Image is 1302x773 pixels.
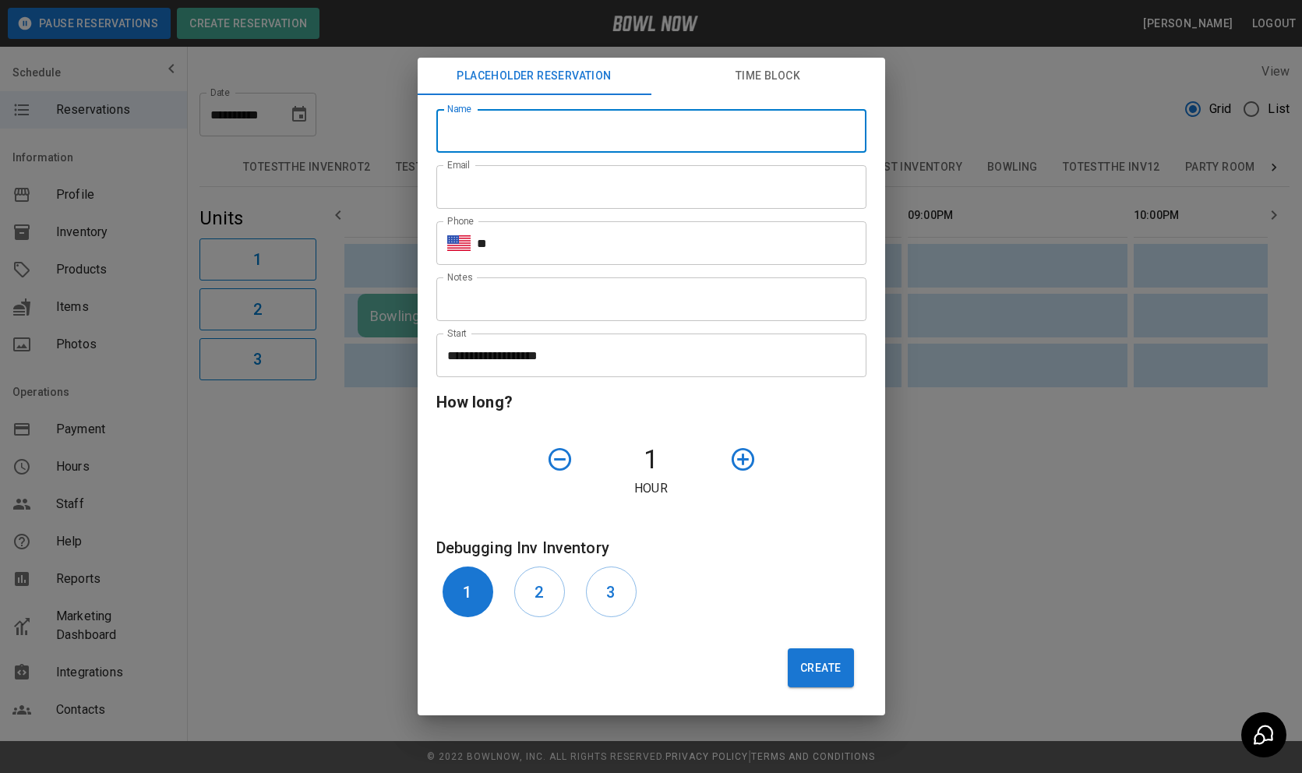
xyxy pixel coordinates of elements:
button: Create [788,648,853,687]
h6: 2 [535,580,543,605]
button: Time Block [651,58,885,95]
h6: 3 [606,580,615,605]
input: Choose date, selected date is Aug 11, 2025 [436,334,856,377]
button: Placeholder Reservation [418,58,651,95]
button: 3 [586,567,637,617]
p: Hour [436,479,866,498]
button: Select country [447,231,471,255]
button: 1 [443,567,493,617]
h6: Debugging Inv Inventory [436,535,866,560]
h6: 1 [463,580,471,605]
button: 2 [514,567,565,617]
h4: 1 [580,443,723,476]
label: Start [447,326,467,340]
label: Phone [447,214,474,228]
h6: How long? [436,390,866,415]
